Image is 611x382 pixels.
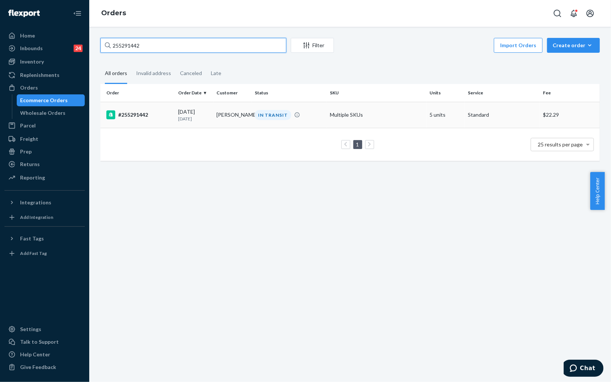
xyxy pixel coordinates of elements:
[427,102,465,128] td: 5 units
[590,172,605,210] button: Help Center
[20,161,40,168] div: Returns
[540,102,600,128] td: $22.29
[4,336,85,348] button: Talk to Support
[4,323,85,335] a: Settings
[583,6,598,21] button: Open account menu
[211,64,221,83] div: Late
[252,84,327,102] th: Status
[4,172,85,184] a: Reporting
[20,135,38,143] div: Freight
[255,110,291,120] div: IN TRANSIT
[20,45,43,52] div: Inbounds
[4,69,85,81] a: Replenishments
[4,120,85,132] a: Parcel
[4,197,85,208] button: Integrations
[74,45,83,52] div: 24
[494,38,543,53] button: Import Orders
[547,38,600,53] button: Create order
[106,110,172,119] div: #255291442
[20,326,41,333] div: Settings
[564,360,604,378] iframe: Opens a widget where you can chat to one of our agents
[100,38,286,53] input: Search orders
[105,64,127,84] div: All orders
[20,363,56,371] div: Give Feedback
[4,158,85,170] a: Returns
[175,84,213,102] th: Order Date
[553,42,594,49] div: Create order
[20,148,32,155] div: Prep
[20,235,44,242] div: Fast Tags
[4,146,85,158] a: Prep
[20,71,60,79] div: Replenishments
[70,6,85,21] button: Close Navigation
[4,247,85,259] a: Add Fast Tag
[20,250,47,256] div: Add Fast Tag
[468,111,537,119] p: Standard
[20,84,38,91] div: Orders
[136,64,171,83] div: Invalid address
[4,133,85,145] a: Freight
[20,58,44,65] div: Inventory
[17,94,85,106] a: Ecommerce Orders
[20,97,68,104] div: Ecommerce Orders
[178,116,210,122] p: [DATE]
[213,102,252,128] td: [PERSON_NAME]
[538,141,583,148] span: 25 results per page
[8,10,40,17] img: Flexport logo
[566,6,581,21] button: Open notifications
[178,108,210,122] div: [DATE]
[291,38,334,53] button: Filter
[17,107,85,119] a: Wholesale Orders
[180,64,202,83] div: Canceled
[291,42,334,49] div: Filter
[20,109,66,117] div: Wholesale Orders
[4,211,85,223] a: Add Integration
[20,214,53,220] div: Add Integration
[327,84,427,102] th: SKU
[20,174,45,181] div: Reporting
[100,84,175,102] th: Order
[465,84,540,102] th: Service
[4,82,85,94] a: Orders
[550,6,565,21] button: Open Search Box
[4,361,85,373] button: Give Feedback
[427,84,465,102] th: Units
[216,90,249,96] div: Customer
[4,42,85,54] a: Inbounds24
[20,351,50,358] div: Help Center
[101,9,126,17] a: Orders
[20,32,35,39] div: Home
[95,3,132,24] ol: breadcrumbs
[327,102,427,128] td: Multiple SKUs
[540,84,600,102] th: Fee
[4,349,85,360] a: Help Center
[4,30,85,42] a: Home
[20,199,51,206] div: Integrations
[20,338,59,346] div: Talk to Support
[355,141,361,148] a: Page 1 is your current page
[4,233,85,245] button: Fast Tags
[20,122,36,129] div: Parcel
[4,56,85,68] a: Inventory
